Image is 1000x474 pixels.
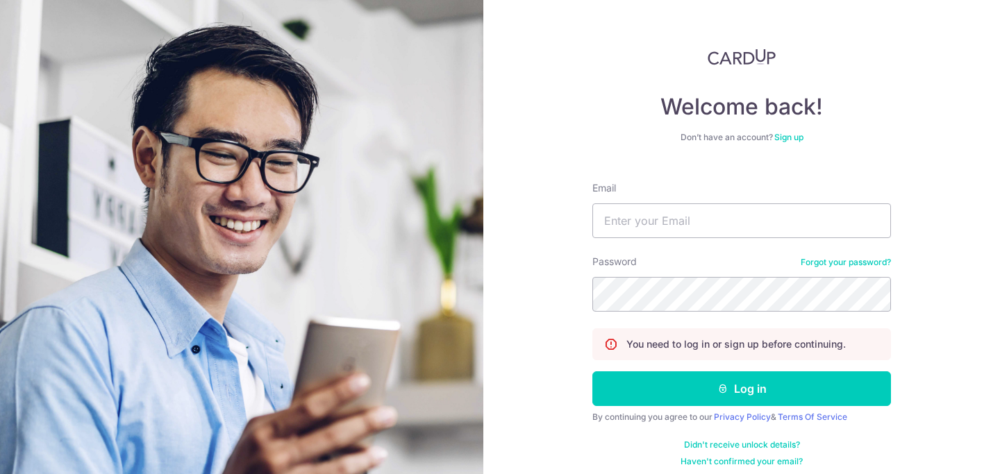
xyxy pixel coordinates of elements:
[778,412,847,422] a: Terms Of Service
[592,181,616,195] label: Email
[592,255,637,269] label: Password
[592,93,891,121] h4: Welcome back!
[774,132,803,142] a: Sign up
[684,439,800,450] a: Didn't receive unlock details?
[626,337,846,351] p: You need to log in or sign up before continuing.
[592,412,891,423] div: By continuing you agree to our &
[708,49,776,65] img: CardUp Logo
[592,371,891,406] button: Log in
[801,257,891,268] a: Forgot your password?
[592,132,891,143] div: Don’t have an account?
[681,456,803,467] a: Haven't confirmed your email?
[592,203,891,238] input: Enter your Email
[714,412,771,422] a: Privacy Policy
